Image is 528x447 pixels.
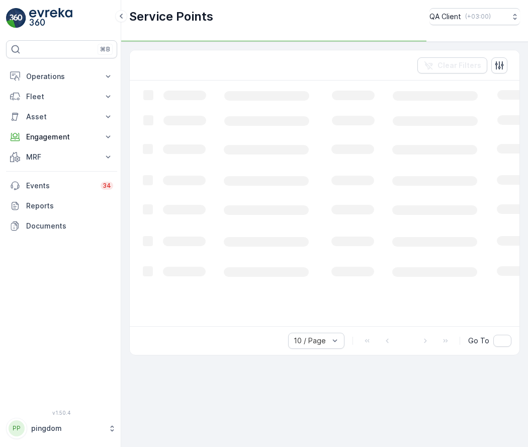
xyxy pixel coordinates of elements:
[6,107,117,127] button: Asset
[26,71,97,82] p: Operations
[103,182,111,190] p: 34
[429,8,520,25] button: QA Client(+03:00)
[6,196,117,216] a: Reports
[26,132,97,142] p: Engagement
[26,92,97,102] p: Fleet
[468,336,489,346] span: Go To
[437,60,481,70] p: Clear Filters
[26,181,95,191] p: Events
[29,8,72,28] img: logo_light-DOdMpM7g.png
[465,13,491,21] p: ( +03:00 )
[9,420,25,436] div: PP
[6,176,117,196] a: Events34
[26,221,113,231] p: Documents
[6,147,117,167] button: MRF
[6,66,117,87] button: Operations
[6,410,117,416] span: v 1.50.4
[26,152,97,162] p: MRF
[417,57,487,73] button: Clear Filters
[6,216,117,236] a: Documents
[6,8,26,28] img: logo
[129,9,213,25] p: Service Points
[31,423,103,433] p: pingdom
[26,201,113,211] p: Reports
[6,127,117,147] button: Engagement
[100,45,110,53] p: ⌘B
[6,418,117,439] button: PPpingdom
[429,12,461,22] p: QA Client
[6,87,117,107] button: Fleet
[26,112,97,122] p: Asset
